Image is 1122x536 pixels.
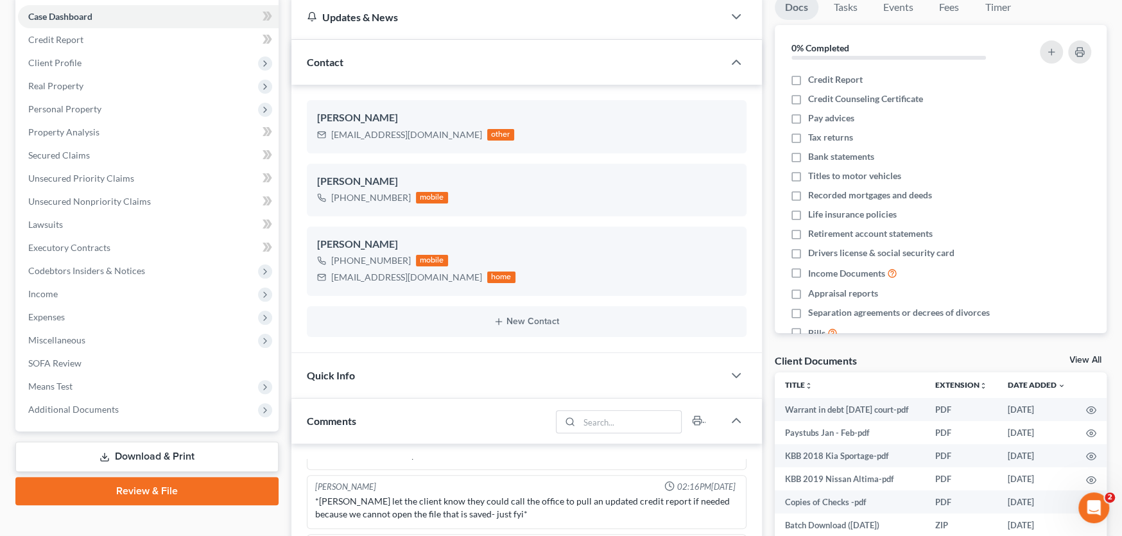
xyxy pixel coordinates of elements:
[791,42,849,53] strong: 0% Completed
[808,92,923,105] span: Credit Counseling Certificate
[28,57,82,68] span: Client Profile
[331,271,482,284] div: [EMAIL_ADDRESS][DOMAIN_NAME]
[805,382,813,390] i: unfold_more
[925,444,997,467] td: PDF
[28,288,58,299] span: Income
[28,219,63,230] span: Lawsuits
[808,246,954,259] span: Drivers license & social security card
[980,382,987,390] i: unfold_more
[487,129,514,141] div: other
[28,80,83,91] span: Real Property
[307,56,343,68] span: Contact
[1058,382,1066,390] i: expand_more
[28,358,82,368] span: SOFA Review
[18,352,279,375] a: SOFA Review
[307,369,355,381] span: Quick Info
[416,192,448,203] div: mobile
[925,398,997,421] td: PDF
[808,208,897,221] span: Life insurance policies
[808,267,885,280] span: Income Documents
[28,11,92,22] span: Case Dashboard
[997,467,1076,490] td: [DATE]
[935,380,987,390] a: Extensionunfold_more
[808,327,825,340] span: Bills
[28,103,101,114] span: Personal Property
[997,444,1076,467] td: [DATE]
[997,490,1076,514] td: [DATE]
[808,227,933,240] span: Retirement account statements
[775,444,926,467] td: KBB 2018 Kia Sportage-pdf
[1105,492,1115,503] span: 2
[315,481,376,493] div: [PERSON_NAME]
[416,255,448,266] div: mobile
[28,265,145,276] span: Codebtors Insiders & Notices
[808,131,853,144] span: Tax returns
[775,490,926,514] td: Copies of Checks -pdf
[18,144,279,167] a: Secured Claims
[317,316,736,327] button: New Contact
[997,421,1076,444] td: [DATE]
[15,442,279,472] a: Download & Print
[808,189,932,202] span: Recorded mortgages and deeds
[307,415,356,427] span: Comments
[28,381,73,392] span: Means Test
[808,73,863,86] span: Credit Report
[677,481,736,493] span: 02:16PM[DATE]
[317,237,736,252] div: [PERSON_NAME]
[808,150,874,163] span: Bank statements
[775,421,926,444] td: Paystubs Jan - Feb-pdf
[28,311,65,322] span: Expenses
[28,334,85,345] span: Miscellaneous
[15,477,279,505] a: Review & File
[925,421,997,444] td: PDF
[18,236,279,259] a: Executory Contracts
[18,121,279,144] a: Property Analysis
[808,112,854,125] span: Pay advices
[28,150,90,160] span: Secured Claims
[331,128,482,141] div: [EMAIL_ADDRESS][DOMAIN_NAME]
[315,495,738,521] div: *[PERSON_NAME] let the client know they could call the office to pull an updated credit report if...
[1008,380,1066,390] a: Date Added expand_more
[331,191,411,204] div: [PHONE_NUMBER]
[28,404,119,415] span: Additional Documents
[18,28,279,51] a: Credit Report
[785,380,813,390] a: Titleunfold_more
[317,110,736,126] div: [PERSON_NAME]
[18,167,279,190] a: Unsecured Priority Claims
[28,196,151,207] span: Unsecured Nonpriority Claims
[925,467,997,490] td: PDF
[925,490,997,514] td: PDF
[775,398,926,421] td: Warrant in debt [DATE] court-pdf
[18,213,279,236] a: Lawsuits
[307,10,708,24] div: Updates & News
[331,254,411,267] div: [PHONE_NUMBER]
[775,354,857,367] div: Client Documents
[808,306,990,319] span: Separation agreements or decrees of divorces
[18,190,279,213] a: Unsecured Nonpriority Claims
[28,34,83,45] span: Credit Report
[28,242,110,253] span: Executory Contracts
[997,398,1076,421] td: [DATE]
[487,272,515,283] div: home
[28,126,99,137] span: Property Analysis
[28,173,134,184] span: Unsecured Priority Claims
[579,411,681,433] input: Search...
[808,169,901,182] span: Titles to motor vehicles
[317,174,736,189] div: [PERSON_NAME]
[775,467,926,490] td: KBB 2019 Nissan Altima-pdf
[1078,492,1109,523] iframe: Intercom live chat
[1069,356,1101,365] a: View All
[808,287,878,300] span: Appraisal reports
[18,5,279,28] a: Case Dashboard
